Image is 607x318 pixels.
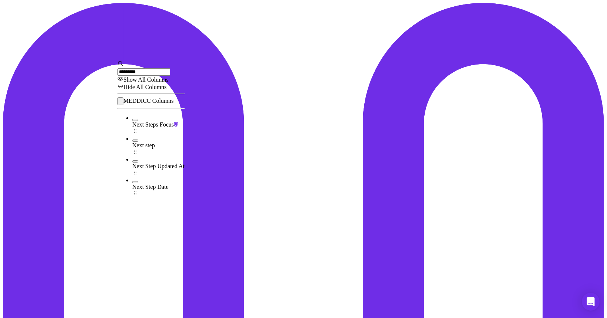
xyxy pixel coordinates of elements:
[123,84,166,90] span: Hide All Columns
[582,293,600,311] div: Open Intercom Messenger
[132,121,174,128] label: Next Steps Focus
[123,76,169,83] span: Show All Columns
[132,163,185,169] label: Next Step Updated At
[123,98,174,104] label: MEDDICC Columns
[132,142,155,148] label: Next step
[117,68,170,76] input: Search columns
[132,184,169,190] label: Next Step Date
